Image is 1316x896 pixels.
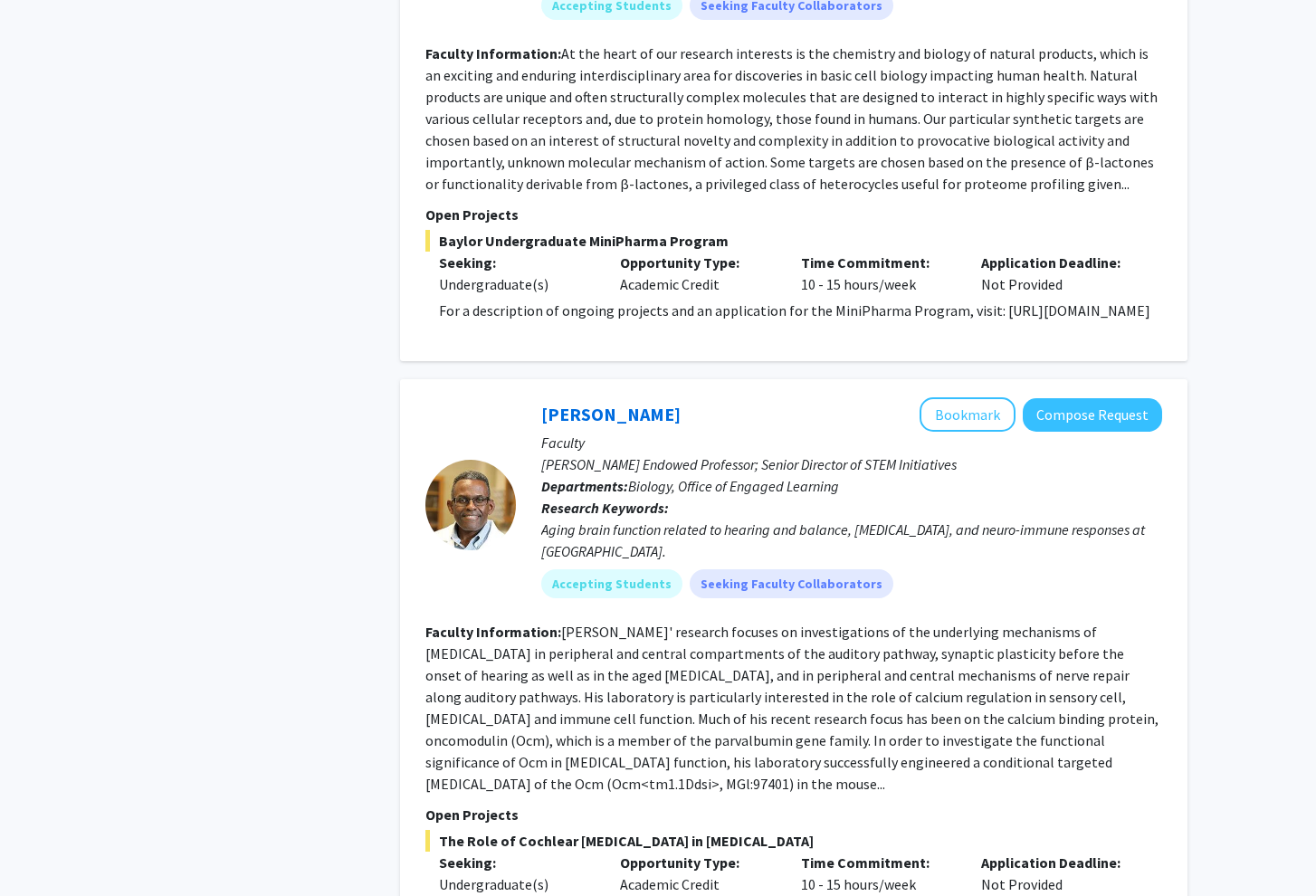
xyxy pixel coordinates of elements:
[541,403,681,425] a: [PERSON_NAME]
[439,852,593,873] p: Seeking:
[801,252,955,273] p: Time Commitment:
[425,830,1162,852] span: The Role of Cochlear [MEDICAL_DATA] in [MEDICAL_DATA]
[968,852,1149,895] div: Not Provided
[541,453,1162,475] p: [PERSON_NAME] Endowed Professor; Senior Director of STEM Initiatives
[541,432,1162,453] p: Faculty
[541,499,669,517] b: Research Keywords:
[541,477,628,495] b: Departments:
[425,230,1162,252] span: Baylor Undergraduate MiniPharma Program
[541,519,1162,562] div: Aging brain function related to hearing and balance, [MEDICAL_DATA], and neuro-immune responses a...
[425,44,1158,193] fg-read-more: At the heart of our research interests is the chemistry and biology of natural products, which is...
[439,873,593,895] div: Undergraduate(s)
[606,852,787,895] div: Academic Credit
[1023,398,1162,432] button: Compose Request to Dwayne Simmons
[425,44,561,62] b: Faculty Information:
[981,252,1135,273] p: Application Deadline:
[541,569,682,598] mat-chip: Accepting Students
[425,204,1162,225] p: Open Projects
[690,569,893,598] mat-chip: Seeking Faculty Collaborators
[801,852,955,873] p: Time Commitment:
[425,623,1159,793] fg-read-more: [PERSON_NAME]' research focuses on investigations of the underlying mechanisms of [MEDICAL_DATA] ...
[439,273,593,295] div: Undergraduate(s)
[620,852,774,873] p: Opportunity Type:
[620,252,774,273] p: Opportunity Type:
[968,252,1149,295] div: Not Provided
[787,852,968,895] div: 10 - 15 hours/week
[981,852,1135,873] p: Application Deadline:
[920,397,1016,432] button: Add Dwayne Simmons to Bookmarks
[14,815,77,882] iframe: Chat
[628,477,839,495] span: Biology, Office of Engaged Learning
[439,252,593,273] p: Seeking:
[425,804,1162,825] p: Open Projects
[439,300,1162,321] p: For a description of ongoing projects and an application for the MiniPharma Program, visit: [URL]...
[425,623,561,641] b: Faculty Information:
[787,252,968,295] div: 10 - 15 hours/week
[606,252,787,295] div: Academic Credit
